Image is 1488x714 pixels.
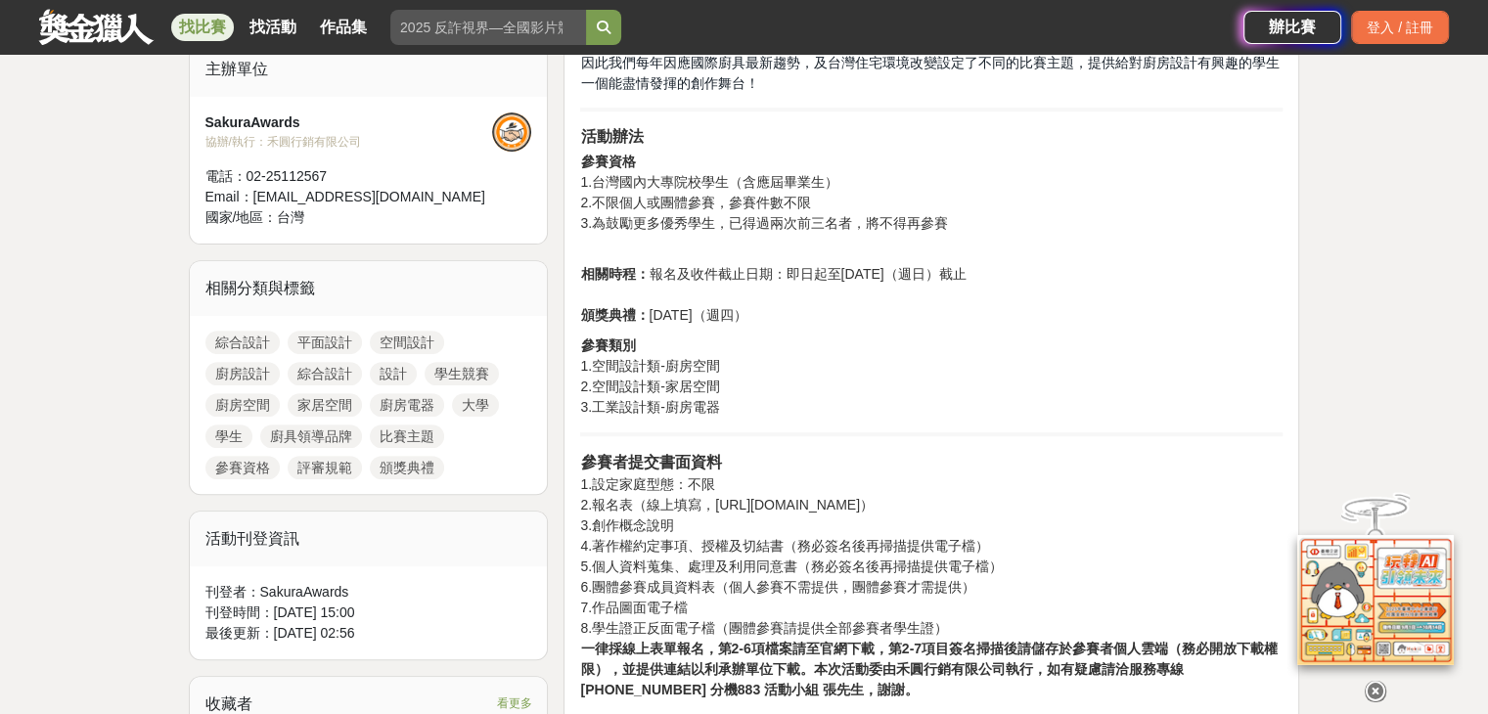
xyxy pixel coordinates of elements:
[1243,11,1341,44] a: 辦比賽
[190,42,548,97] div: 主辦單位
[205,331,280,354] a: 綜合設計
[260,424,362,448] a: 廚具領導品牌
[580,335,1283,418] p: 1.空間設計類-廚房空間 2.空間設計類-家居空間 3.工業設計類-廚房電器
[288,331,362,354] a: 平面設計
[277,209,304,225] span: 台灣
[580,451,1283,700] p: 1.設定家庭型態：不限 2.報名表（線上填寫，[URL][DOMAIN_NAME]） 3.創作概念說明 4.著作權約定事項、授權及切結書（務必簽名後再掃描提供電子檔） 5.個人資料蒐集、處理及利...
[312,14,375,41] a: 作品集
[288,393,362,417] a: 家居空間
[288,456,362,479] a: 評審規範
[580,337,635,353] strong: 參賽類別
[205,112,493,133] div: SakuraAwards
[370,393,444,417] a: 廚房電器
[370,424,444,448] a: 比賽主題
[425,362,499,385] a: 學生競賽
[190,261,548,316] div: 相關分類與標籤
[370,456,444,479] a: 頒獎典禮
[205,424,252,448] a: 學生
[205,582,532,602] div: 刊登者： SakuraAwards
[1297,535,1454,665] img: d2146d9a-e6f6-4337-9592-8cefde37ba6b.png
[205,187,493,207] div: Email： [EMAIL_ADDRESS][DOMAIN_NAME]
[580,307,649,323] strong: 頒獎典禮：
[205,623,532,644] div: 最後更新： [DATE] 02:56
[205,602,532,623] div: 刊登時間： [DATE] 15:00
[190,512,548,566] div: 活動刊登資訊
[205,166,493,187] div: 電話： 02-25112567
[580,128,643,145] strong: 活動辦法
[452,393,499,417] a: 大學
[171,14,234,41] a: 找比賽
[205,695,252,712] span: 收藏者
[205,209,278,225] span: 國家/地區：
[205,393,280,417] a: 廚房空間
[242,14,304,41] a: 找活動
[288,362,362,385] a: 綜合設計
[205,456,280,479] a: 參賽資格
[205,362,280,385] a: 廚房設計
[580,154,635,169] strong: 參賽資格
[580,641,1277,697] strong: 一律採線上表單報名，第2-6項檔案請至官網下載，第2-7項目簽名掃描後請儲存於參賽者個人雲端（務必開放下載權限），並提供連結以利承辦單位下載。本次活動委由禾圓行銷有限公司執行，如有疑慮請洽服務專...
[580,454,721,470] strong: 參賽者提交書面資料
[1351,11,1449,44] div: 登入 / 註冊
[580,264,1283,326] p: 報名及收件截止日期：即日起至[DATE]（週日）截止 [DATE]（週四）
[390,10,586,45] input: 2025 反詐視界—全國影片競賽
[580,266,649,282] strong: 相關時程：
[496,692,531,714] span: 看更多
[580,55,1279,91] span: 因此我們每年因應國際廚具最新趨勢，及台灣住宅環境改變設定了不同的比賽主題，提供給對廚房設計有興趣的學生一個能盡情發揮的創作舞台！
[370,331,444,354] a: 空間設計
[370,362,417,385] a: 設計
[580,152,1283,254] p: 1.台灣國內大專院校學生（含應屆畢業生） 2.不限個人或團體參賽，參賽件數不限 3.為鼓勵更多優秀學生，已得過兩次前三名者，將不得再參賽
[205,133,493,151] div: 協辦/執行： 禾圓行銷有限公司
